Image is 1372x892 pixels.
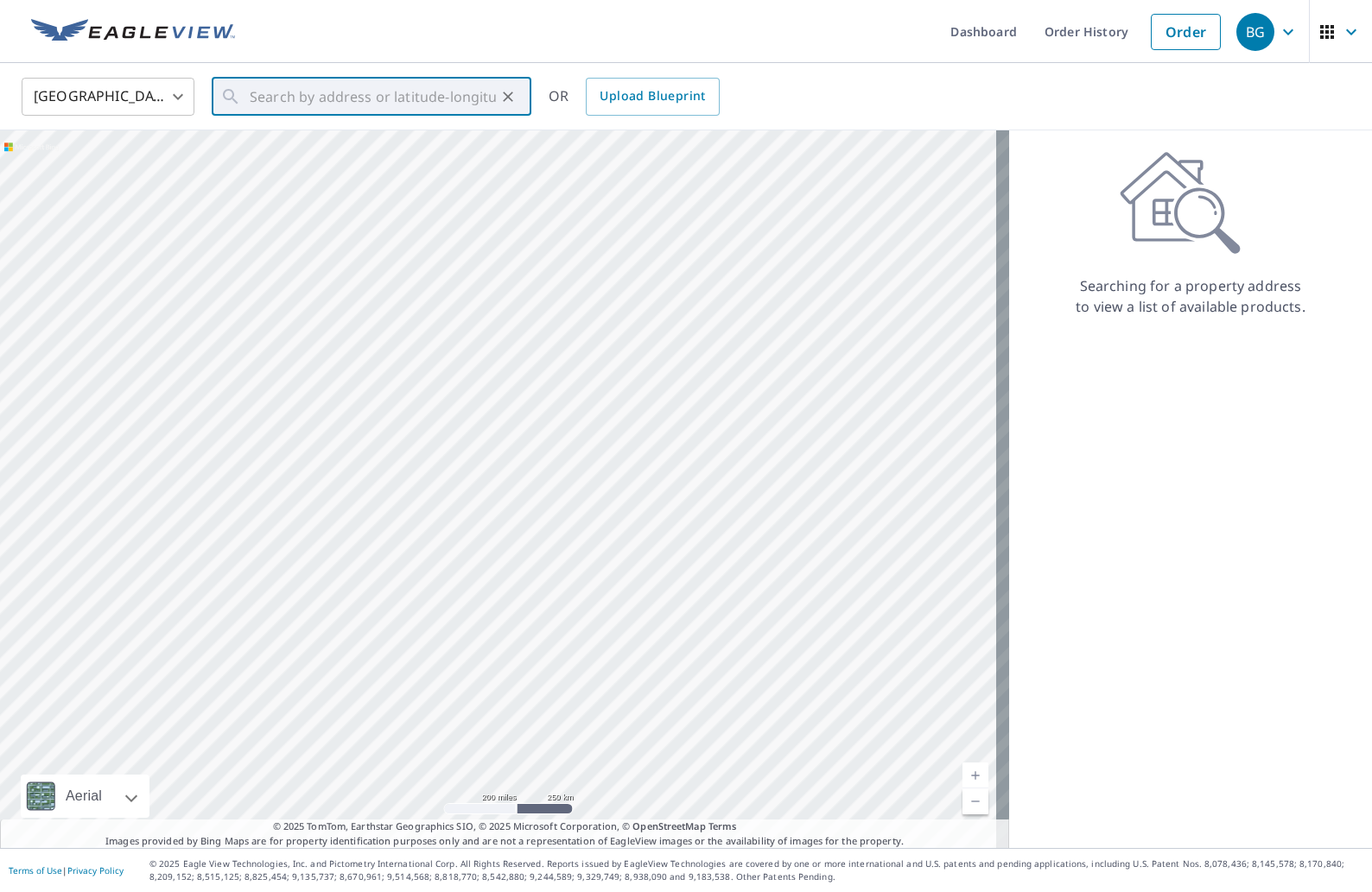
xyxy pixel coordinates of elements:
div: [GEOGRAPHIC_DATA] [22,73,194,121]
a: Current Level 5, Zoom In [962,762,988,788]
a: Privacy Policy [67,864,124,876]
p: © 2025 Eagle View Technologies, Inc. and Pictometry International Corp. All Rights Reserved. Repo... [149,857,1363,883]
p: | [9,865,124,876]
a: Current Level 5, Zoom Out [962,788,988,814]
p: Searching for a property address to view a list of available products. [1075,275,1306,317]
a: Terms [708,819,737,832]
div: BG [1236,13,1274,51]
img: EV Logo [31,19,235,45]
a: Upload Blueprint [586,78,719,116]
span: © 2025 TomTom, Earthstar Geographics SIO, © 2025 Microsoft Corporation, © [273,819,737,834]
a: Terms of Use [9,864,62,876]
a: Order [1151,14,1221,50]
input: Search by address or latitude-longitude [250,73,496,121]
div: Aerial [60,775,107,818]
button: Clear [496,85,520,109]
div: Aerial [21,775,149,818]
div: OR [549,78,720,116]
span: Upload Blueprint [600,85,705,107]
a: OpenStreetMap [632,819,705,832]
